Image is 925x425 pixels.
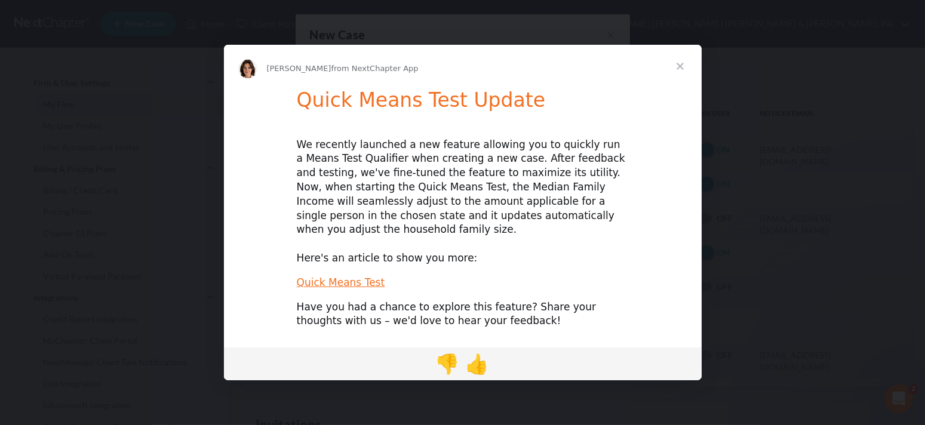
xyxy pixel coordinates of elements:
span: thumbs up reaction [463,349,493,378]
img: Profile image for Emma [238,59,257,78]
span: from NextChapter App [331,64,419,73]
span: 👍 [466,353,490,375]
span: 1 reaction [433,349,463,378]
a: Quick Means Test [297,276,385,288]
h1: Quick Means Test Update [297,88,629,120]
div: We recently launched a new feature allowing you to quickly run a Means Test Qualifier when creati... [297,138,629,266]
span: [PERSON_NAME] [267,64,331,73]
span: Close [659,45,702,88]
div: Have you had a chance to explore this feature? Share your thoughts with us – we'd love to hear yo... [297,300,629,329]
span: 👎 [436,353,460,375]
